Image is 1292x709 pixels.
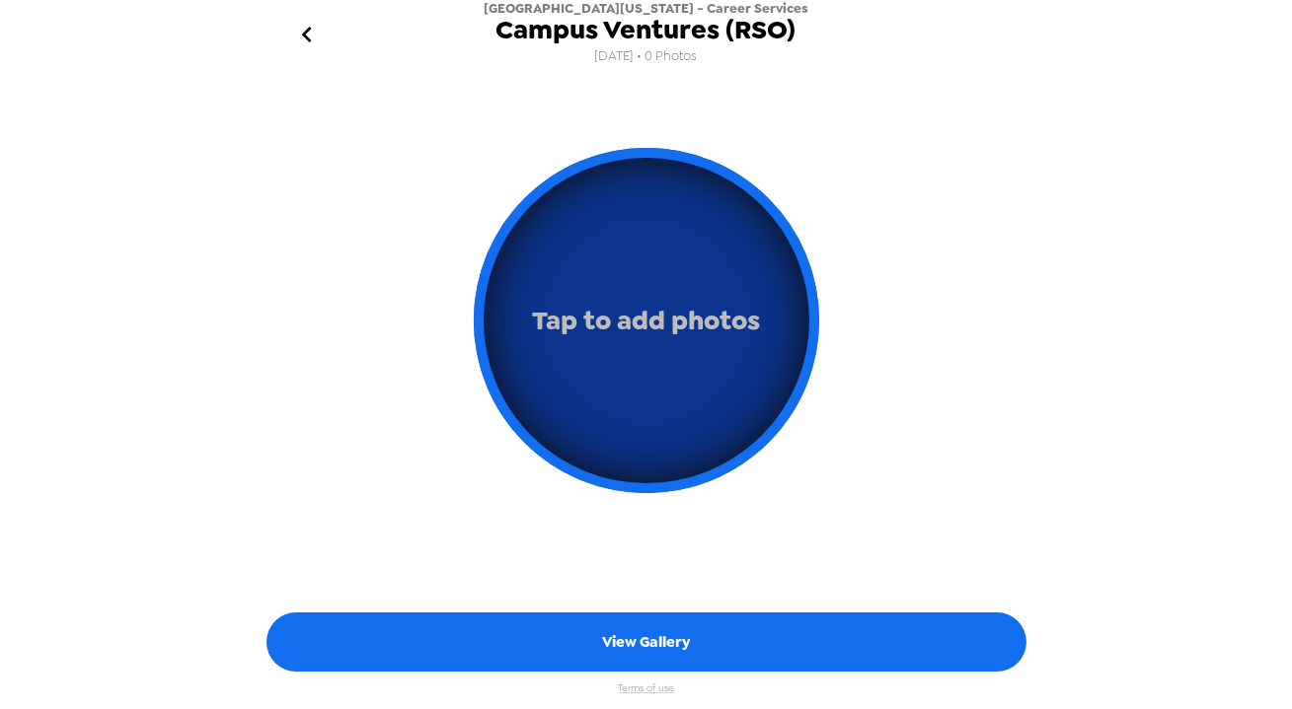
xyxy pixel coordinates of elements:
[266,612,1026,672] button: View Gallery
[474,148,819,493] button: Tap to add photos
[595,43,698,70] span: [DATE] • 0 Photos
[532,298,760,344] span: Tap to add photos
[275,3,340,67] button: go back
[618,681,674,694] a: Terms of use
[496,17,797,43] span: Campus Ventures (RSO)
